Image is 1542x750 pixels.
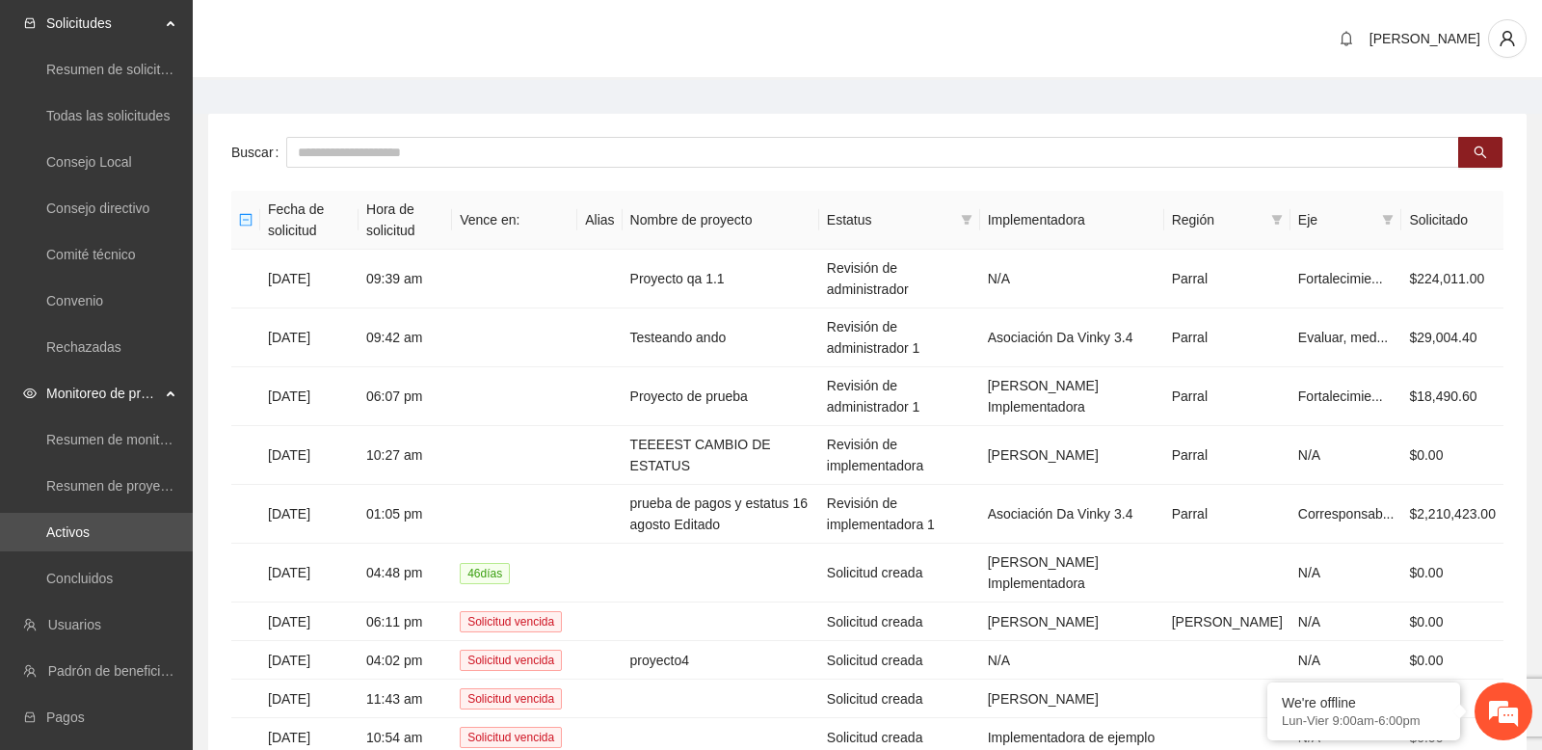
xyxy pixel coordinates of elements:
a: Pagos [46,710,85,725]
td: Revisión de administrador 1 [819,308,980,367]
td: Proyecto qa 1.1 [623,250,819,308]
td: TEEEEST CAMBIO DE ESTATUS [623,426,819,485]
textarea: Escriba su mensaje aquí y haga clic en “Enviar” [10,526,367,594]
span: Estamos sin conexión. Déjenos un mensaje. [37,257,340,452]
span: bell [1332,31,1361,46]
td: proyecto4 [623,641,819,680]
span: filter [957,205,976,234]
td: 09:39 am [359,250,452,308]
td: [PERSON_NAME] Implementadora [980,367,1164,426]
a: Convenio [46,293,103,308]
td: Asociación Da Vinky 3.4 [980,485,1164,544]
button: search [1458,137,1502,168]
span: Eje [1298,209,1375,230]
td: 06:07 pm [359,367,452,426]
span: inbox [23,16,37,30]
span: [PERSON_NAME] [1369,31,1480,46]
div: We're offline [1282,695,1446,710]
span: Evaluar, med... [1298,330,1388,345]
td: $0.00 [1401,426,1503,485]
td: [DATE] [260,485,359,544]
div: Minimizar ventana de chat en vivo [316,10,362,56]
td: Parral [1164,367,1290,426]
a: Resumen de monitoreo [46,432,187,447]
th: Fecha de solicitud [260,191,359,250]
td: Proyecto de prueba [623,367,819,426]
th: Alias [577,191,622,250]
td: $0.00 [1401,544,1503,603]
td: N/A [1290,603,1402,641]
span: Solicitud vencida [460,727,562,748]
td: $29,004.40 [1401,308,1503,367]
td: 04:02 pm [359,641,452,680]
td: $0.00 [1401,680,1503,718]
a: Concluidos [46,571,113,586]
span: filter [1382,214,1394,226]
td: $0.00 [1401,641,1503,680]
th: Implementadora [980,191,1164,250]
span: minus-square [239,213,253,227]
td: N/A [1290,426,1402,485]
em: Enviar [287,594,350,620]
a: Usuarios [48,617,101,632]
span: Fortalecimie... [1298,271,1383,286]
td: Parral [1164,485,1290,544]
a: Consejo Local [46,154,132,170]
td: $0.00 [1401,603,1503,641]
td: [DATE] [260,641,359,680]
td: N/A [1290,544,1402,603]
td: [DATE] [260,426,359,485]
td: 01:05 pm [359,485,452,544]
th: Solicitado [1401,191,1503,250]
td: [PERSON_NAME] [980,603,1164,641]
td: 10:27 am [359,426,452,485]
span: Solicitud vencida [460,688,562,710]
td: $18,490.60 [1401,367,1503,426]
span: 46 día s [460,563,510,584]
td: [PERSON_NAME] [980,680,1164,718]
td: $224,011.00 [1401,250,1503,308]
td: prueba de pagos y estatus 16 agosto Editado [623,485,819,544]
a: Comité técnico [46,247,136,262]
span: Solicitudes [46,4,160,42]
td: [DATE] [260,603,359,641]
td: [DATE] [260,250,359,308]
label: Buscar [231,137,286,168]
button: bell [1331,23,1362,54]
td: Revisión de implementadora 1 [819,485,980,544]
a: Resumen de proyectos aprobados [46,478,253,494]
td: [PERSON_NAME] [1164,603,1290,641]
td: Parral [1164,426,1290,485]
span: filter [1267,205,1287,234]
td: Solicitud creada [819,544,980,603]
td: [DATE] [260,544,359,603]
td: Revisión de implementadora [819,426,980,485]
span: Solicitud vencida [460,650,562,671]
td: Solicitud creada [819,603,980,641]
span: Monitoreo de proyectos [46,374,160,413]
a: Padrón de beneficiarios [48,663,190,679]
td: N/A [980,250,1164,308]
th: Hora de solicitud [359,191,452,250]
span: Solicitud vencida [460,611,562,632]
span: filter [961,214,972,226]
span: Fortalecimie... [1298,388,1383,404]
span: Corresponsab... [1298,506,1395,522]
td: Parral [1164,308,1290,367]
span: filter [1271,214,1283,226]
a: Resumen de solicitudes por aprobar [46,62,263,77]
td: 11:43 am [359,680,452,718]
div: Dejar un mensaje [100,98,324,123]
span: Región [1172,209,1263,230]
td: Solicitud creada [819,641,980,680]
td: Asociación Da Vinky 3.4 [980,308,1164,367]
p: Lun-Vier 9:00am-6:00pm [1282,713,1446,728]
span: eye [23,387,37,400]
td: N/A [980,641,1164,680]
td: 04:48 pm [359,544,452,603]
td: [DATE] [260,308,359,367]
th: Nombre de proyecto [623,191,819,250]
td: N/A [1290,641,1402,680]
td: Parral [1164,250,1290,308]
td: [DATE] [260,367,359,426]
